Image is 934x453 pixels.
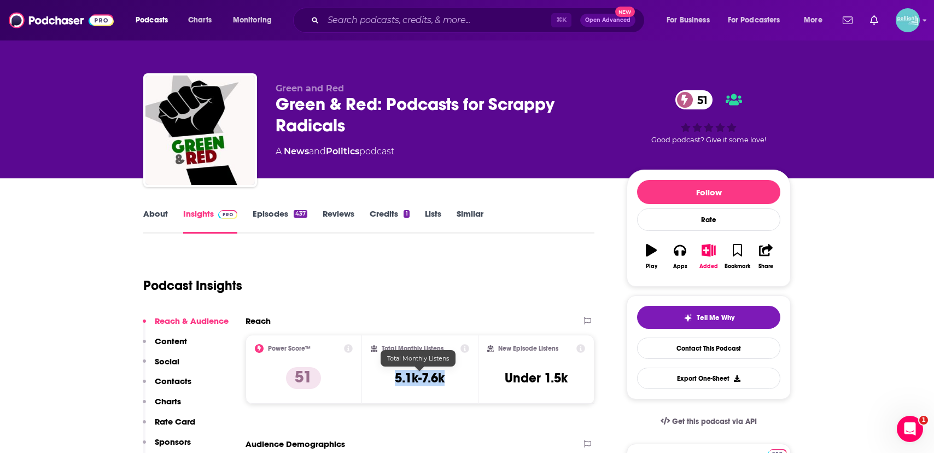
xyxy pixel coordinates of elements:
span: and [309,146,326,156]
span: Podcasts [136,13,168,28]
button: Bookmark [723,237,751,276]
span: For Business [667,13,710,28]
h2: Reach [246,316,271,326]
a: About [143,208,168,234]
button: Rate Card [143,416,195,437]
p: Charts [155,396,181,406]
button: Show profile menu [896,8,920,32]
button: Reach & Audience [143,316,229,336]
div: A podcast [276,145,394,158]
button: Content [143,336,187,356]
h1: Podcast Insights [143,277,242,294]
span: Open Advanced [585,18,631,23]
div: Search podcasts, credits, & more... [303,8,655,33]
a: Politics [326,146,359,156]
p: Contacts [155,376,191,386]
button: Contacts [143,376,191,396]
p: Rate Card [155,416,195,427]
a: Similar [457,208,483,234]
span: Good podcast? Give it some love! [651,136,766,144]
button: Play [637,237,666,276]
button: open menu [721,11,796,29]
a: 51 [675,90,713,109]
div: 437 [294,210,307,218]
div: Play [646,263,657,270]
span: Tell Me Why [697,313,734,322]
span: 1 [919,416,928,425]
h2: Power Score™ [268,345,311,352]
div: Rate [637,208,780,231]
span: ⌘ K [551,13,571,27]
span: 51 [686,90,713,109]
div: 1 [404,210,409,218]
span: New [615,7,635,17]
button: tell me why sparkleTell Me Why [637,306,780,329]
h2: Audience Demographics [246,439,345,449]
button: open menu [225,11,286,29]
span: Green and Red [276,83,344,94]
h3: Under 1.5k [505,370,568,386]
button: open menu [128,11,182,29]
span: Logged in as JessicaPellien [896,8,920,32]
div: Bookmark [725,263,750,270]
span: For Podcasters [728,13,780,28]
img: Podchaser - Follow, Share and Rate Podcasts [9,10,114,31]
span: Charts [188,13,212,28]
a: News [284,146,309,156]
p: Content [155,336,187,346]
img: User Profile [896,8,920,32]
div: Apps [673,263,687,270]
div: 51Good podcast? Give it some love! [627,83,791,151]
a: Credits1 [370,208,409,234]
p: Sponsors [155,437,191,447]
a: Show notifications dropdown [838,11,857,30]
p: Social [155,356,179,367]
img: tell me why sparkle [684,313,692,322]
a: InsightsPodchaser Pro [183,208,237,234]
button: Open AdvancedNew [580,14,635,27]
button: open menu [659,11,723,29]
a: Contact This Podcast [637,338,780,359]
button: Export One-Sheet [637,368,780,389]
span: Monitoring [233,13,272,28]
a: Get this podcast via API [652,408,766,435]
a: Show notifications dropdown [866,11,883,30]
button: Share [752,237,780,276]
button: Added [694,237,723,276]
h2: Total Monthly Listens [382,345,443,352]
h3: 5.1k-7.6k [395,370,445,386]
span: Total Monthly Listens [387,355,449,362]
button: Follow [637,180,780,204]
img: Podchaser Pro [218,210,237,219]
img: Green & Red: Podcasts for Scrappy Radicals [145,75,255,185]
button: Charts [143,396,181,416]
input: Search podcasts, credits, & more... [323,11,551,29]
a: Lists [425,208,441,234]
p: 51 [286,367,321,389]
span: More [804,13,822,28]
div: Share [758,263,773,270]
h2: New Episode Listens [498,345,558,352]
button: Social [143,356,179,376]
a: Episodes437 [253,208,307,234]
p: Reach & Audience [155,316,229,326]
div: Added [699,263,718,270]
iframe: Intercom live chat [897,416,923,442]
a: Reviews [323,208,354,234]
a: Charts [181,11,218,29]
button: open menu [796,11,836,29]
span: Get this podcast via API [672,417,757,426]
button: Apps [666,237,694,276]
